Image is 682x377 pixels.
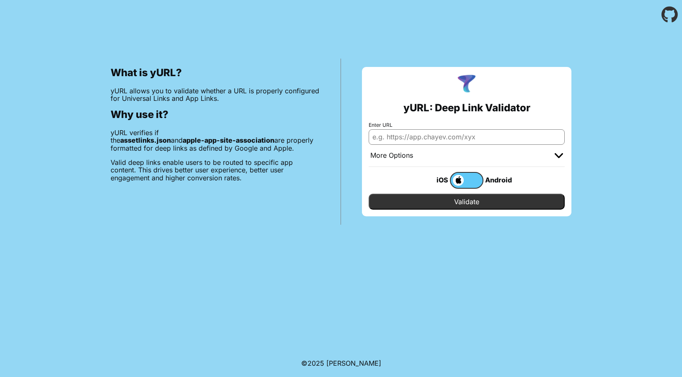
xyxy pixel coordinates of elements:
div: iOS [416,174,450,185]
div: Android [483,174,517,185]
img: yURL Logo [456,74,478,95]
b: assetlinks.json [120,136,171,144]
p: yURL verifies if the and are properly formatted for deep links as defined by Google and Apple. [111,129,320,152]
h2: Why use it? [111,109,320,121]
span: 2025 [307,359,324,367]
h2: What is yURL? [111,67,320,79]
img: chevron [555,153,563,158]
div: More Options [370,151,413,160]
a: Michael Ibragimchayev's Personal Site [326,359,381,367]
footer: © [301,349,381,377]
p: yURL allows you to validate whether a URL is properly configured for Universal Links and App Links. [111,87,320,103]
h2: yURL: Deep Link Validator [403,102,530,114]
input: Validate [369,194,565,210]
input: e.g. https://app.chayev.com/xyx [369,129,565,144]
p: Valid deep links enable users to be routed to specific app content. This drives better user exper... [111,159,320,182]
label: Enter URL [369,122,565,128]
b: apple-app-site-association [183,136,274,144]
